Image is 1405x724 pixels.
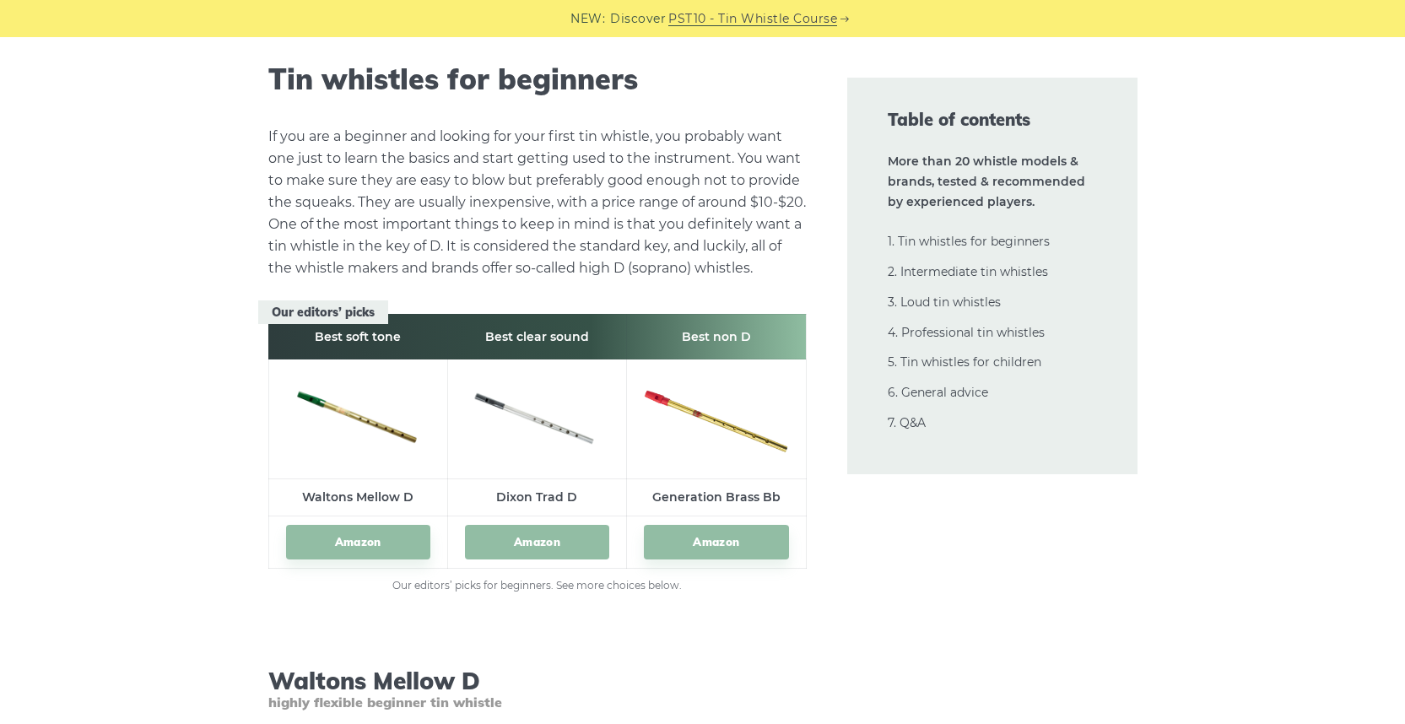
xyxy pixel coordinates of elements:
a: Amazon [465,525,609,559]
a: 5. Tin whistles for children [888,354,1041,370]
a: Amazon [644,525,788,559]
a: 7. Q&A [888,415,926,430]
h2: Tin whistles for beginners [268,62,807,97]
td: Dixon Trad D [447,479,626,516]
h3: Waltons Mellow D [268,667,807,711]
a: 4. Professional tin whistles [888,325,1045,340]
td: Waltons Mellow D [268,479,447,516]
span: Discover [610,9,666,29]
strong: More than 20 whistle models & brands, tested & recommended by experienced players. [888,154,1085,209]
a: 6. General advice [888,385,988,400]
a: Amazon [286,525,430,559]
img: Waltons Mellow D Tin Whistle Preview [286,382,430,451]
span: Our editors’ picks [258,300,388,325]
span: highly flexible beginner tin whistle [268,694,807,710]
p: If you are a beginner and looking for your first tin whistle, you probably want one just to learn... [268,126,807,279]
a: 2. Intermediate tin whistles [888,264,1048,279]
img: Dixon Trad D Tin Whistle Preview [465,384,609,449]
span: NEW: [570,9,605,29]
td: Generation Brass Bb [627,479,806,516]
span: Table of contents [888,108,1097,132]
th: Best soft tone [268,314,447,359]
a: 3. Loud tin whistles [888,294,1001,310]
figcaption: Our editors’ picks for beginners. See more choices below. [268,577,807,594]
th: Best clear sound [447,314,626,359]
th: Best non D [627,314,806,359]
a: 1. Tin whistles for beginners [888,234,1050,249]
img: generation Brass Bb Tin Whistle Preview [644,368,788,464]
a: PST10 - Tin Whistle Course [668,9,837,29]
